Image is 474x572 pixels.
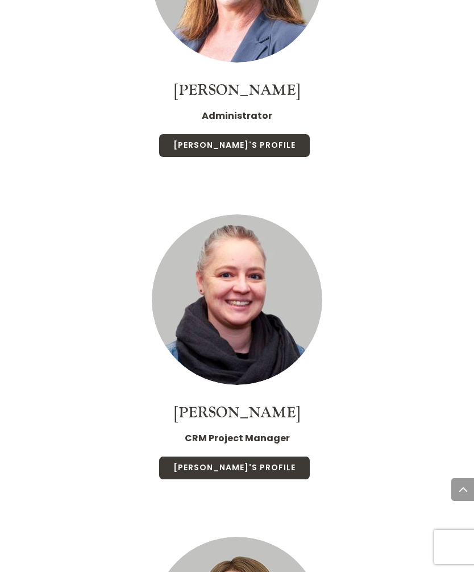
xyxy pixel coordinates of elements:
a: [PERSON_NAME]'s Profile [159,134,310,157]
a: [PERSON_NAME]'s Profile [159,456,310,480]
a: [PERSON_NAME] [174,403,300,422]
a: [PERSON_NAME] [174,81,300,100]
strong: Administrator [202,109,272,122]
strong: CRM Project Manager [185,432,290,445]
